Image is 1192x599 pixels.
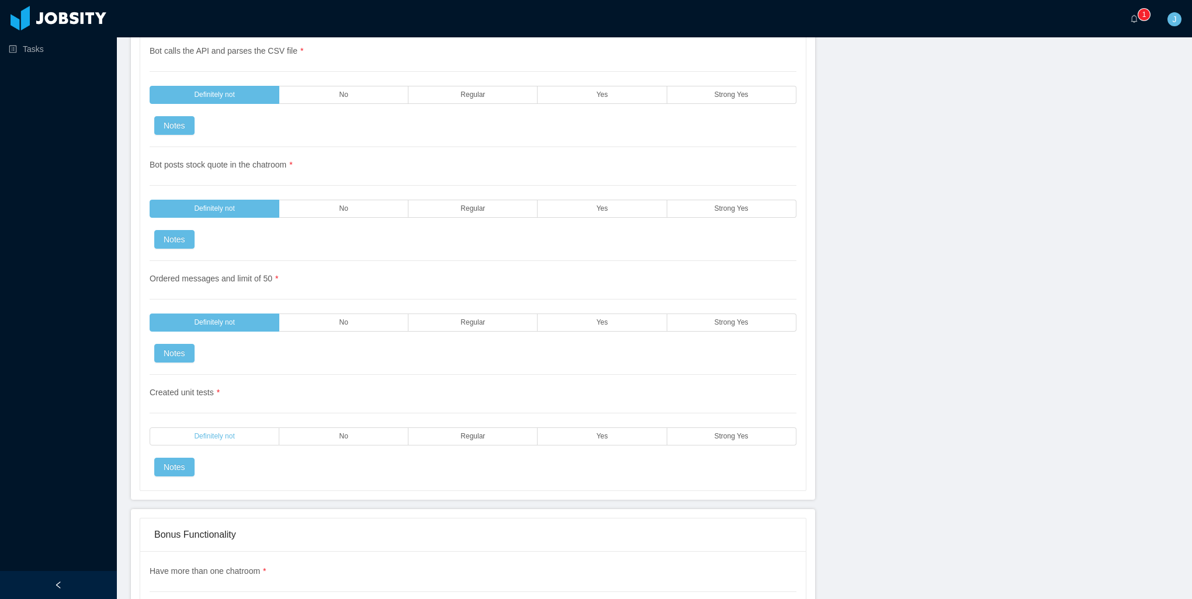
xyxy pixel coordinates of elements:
[715,319,749,326] span: Strong Yes
[1130,15,1138,23] i: icon: bell
[597,205,608,213] span: Yes
[194,205,234,213] span: Definitely not
[715,433,749,440] span: Strong Yes
[460,91,485,99] span: Regular
[1142,9,1146,20] p: 1
[150,160,293,169] span: Bot posts stock quote in the chatroom
[715,205,749,213] span: Strong Yes
[194,319,234,326] span: Definitely not
[597,433,608,440] span: Yes
[154,518,792,551] div: Bonus Functionality
[150,566,266,576] span: Have more than one chatroom
[460,205,485,213] span: Regular
[339,91,348,99] span: No
[339,433,348,440] span: No
[154,344,195,363] button: Notes
[154,116,195,135] button: Notes
[339,319,348,326] span: No
[715,91,749,99] span: Strong Yes
[460,319,485,326] span: Regular
[194,91,234,99] span: Definitely not
[339,205,348,213] span: No
[1173,12,1177,26] span: J
[194,433,234,440] span: Definitely not
[597,91,608,99] span: Yes
[597,319,608,326] span: Yes
[150,46,303,55] span: Bot calls the API and parses the CSV file
[154,458,195,476] button: Notes
[9,37,108,61] a: icon: profileTasks
[1138,9,1150,20] sup: 1
[150,274,279,283] span: Ordered messages and limit of 50
[460,433,485,440] span: Regular
[150,388,220,397] span: Created unit tests
[154,230,195,249] button: Notes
